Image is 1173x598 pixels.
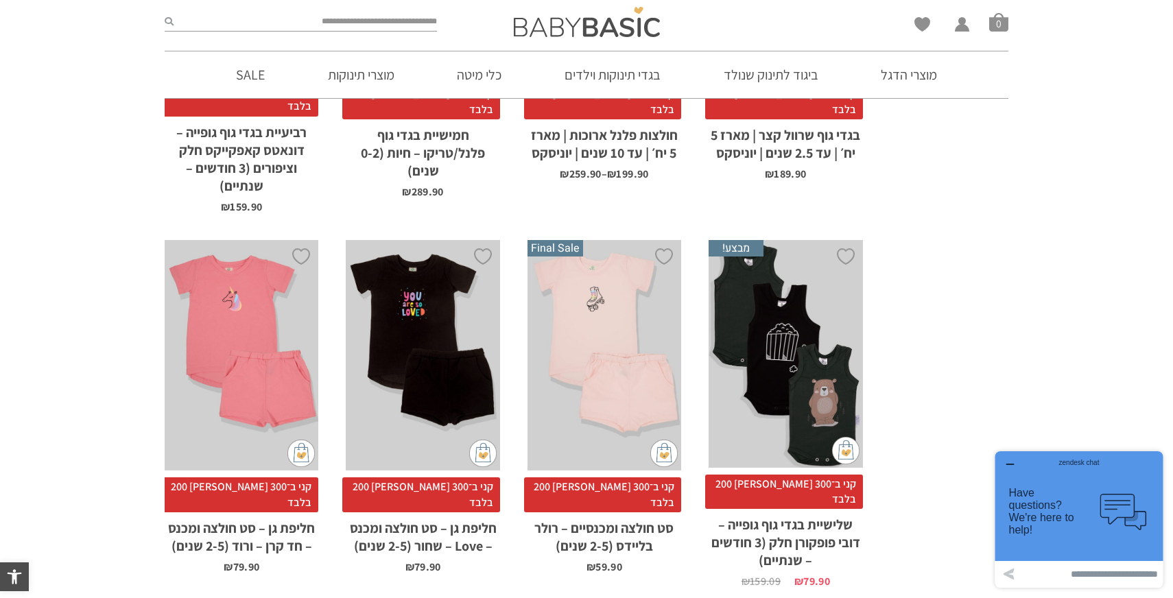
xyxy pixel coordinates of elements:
[224,560,259,574] bdi: 79.90
[544,51,681,98] a: בגדי תינוקות וילדים
[794,574,830,588] bdi: 79.90
[860,51,958,98] a: מוצרי הדגל
[221,200,262,214] bdi: 159.90
[524,477,681,512] span: קני ב־300 [PERSON_NAME] 200 בלבד
[705,475,862,510] span: קני ב־300 [PERSON_NAME] 200 בלבד
[705,84,862,119] span: קני ב־300 [PERSON_NAME] 200 בלבד
[989,12,1008,32] span: סל קניות
[742,574,781,588] bdi: 159.09
[607,167,616,181] span: ₪
[165,117,318,195] h2: רביעיית בגדי גוף גופייה – דונאטס קאפקייקס חלק וציפורים (3 חודשים – שנתיים)
[215,51,285,98] a: SALE
[346,240,499,573] a: חליפת גן - סט חולצה ומכנס - Love - שחור (2-5 שנים) קני ב־300 [PERSON_NAME] 200 בלבדחליפת גן – סט ...
[989,12,1008,32] a: סל קניות0
[221,200,230,214] span: ₪
[742,574,750,588] span: ₪
[469,440,497,467] img: cat-mini-atc.png
[342,477,499,512] span: קני ב־300 [PERSON_NAME] 200 בלבד
[307,51,415,98] a: מוצרי תינוקות
[514,7,660,37] img: Baby Basic בגדי תינוקות וילדים אונליין
[346,119,499,180] h2: חמישיית בגדי גוף פלנל/טריקו – חיות (0-2 שנים)
[709,240,763,256] span: מבצע!
[832,437,860,464] img: cat-mini-atc.png
[528,162,681,180] span: –
[165,512,318,555] h2: חליפת גן – סט חולצה ומכנס – חד קרן – ורוד (2-5 שנים)
[703,51,839,98] a: ביגוד לתינוק שנולד
[794,574,803,588] span: ₪
[402,184,411,199] span: ₪
[528,240,583,256] span: Final Sale
[650,440,678,467] img: cat-mini-atc.png
[528,512,681,555] h2: סט חולצה ומכנסיים – רולר בליידס (2-5 שנים)
[765,167,806,181] bdi: 189.90
[346,512,499,555] h2: חליפת גן – סט חולצה ומכנס – Love – שחור (2-5 שנים)
[287,440,315,467] img: cat-mini-atc.png
[402,184,443,199] bdi: 289.90
[914,17,930,32] a: Wishlist
[524,84,681,119] span: קני ב־300 [PERSON_NAME] 200 בלבד
[528,119,681,162] h2: חולצות פלנל ארוכות | מארז 5 יח׳ | עד 10 שנים | יוניסקס
[586,560,622,574] bdi: 59.90
[709,240,862,588] a: מבצע! שלישיית בגדי גוף גופייה - דובי פופקורן חלק (3 חודשים - שנתיים) קני ב־300 [PERSON_NAME] 200 ...
[224,560,233,574] span: ₪
[436,51,522,98] a: כלי מיטה
[405,560,414,574] span: ₪
[405,560,441,574] bdi: 79.90
[709,509,862,569] h2: שלישיית בגדי גוף גופייה – דובי פופקורן חלק (3 חודשים – שנתיים)
[560,167,601,181] bdi: 259.90
[161,477,318,512] span: קני ב־300 [PERSON_NAME] 200 בלבד
[560,167,569,181] span: ₪
[914,17,930,36] span: Wishlist
[528,240,681,573] a: Final Sale סט חולצה ומכנסיים - רולר בליידס (2-5 שנים) קני ב־300 [PERSON_NAME] 200 בלבדסט חולצה ומ...
[165,240,318,573] a: חליפת גן - סט חולצה ומכנס - חד קרן - ורוד (2-5 שנים) קני ב־300 [PERSON_NAME] 200 בלבדחליפת גן – ס...
[990,446,1168,593] iframe: פותח יישומון שאפשר לשוחח בו בצ'אט עם אחד הנציגים שלנו
[709,119,862,162] h2: בגדי גוף שרוול קצר | מארז 5 יח׳ | עד 2.5 שנים | יוניסקס
[607,167,648,181] bdi: 199.90
[586,560,595,574] span: ₪
[765,167,774,181] span: ₪
[342,84,499,119] span: קני ב־300 [PERSON_NAME] 200 בלבד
